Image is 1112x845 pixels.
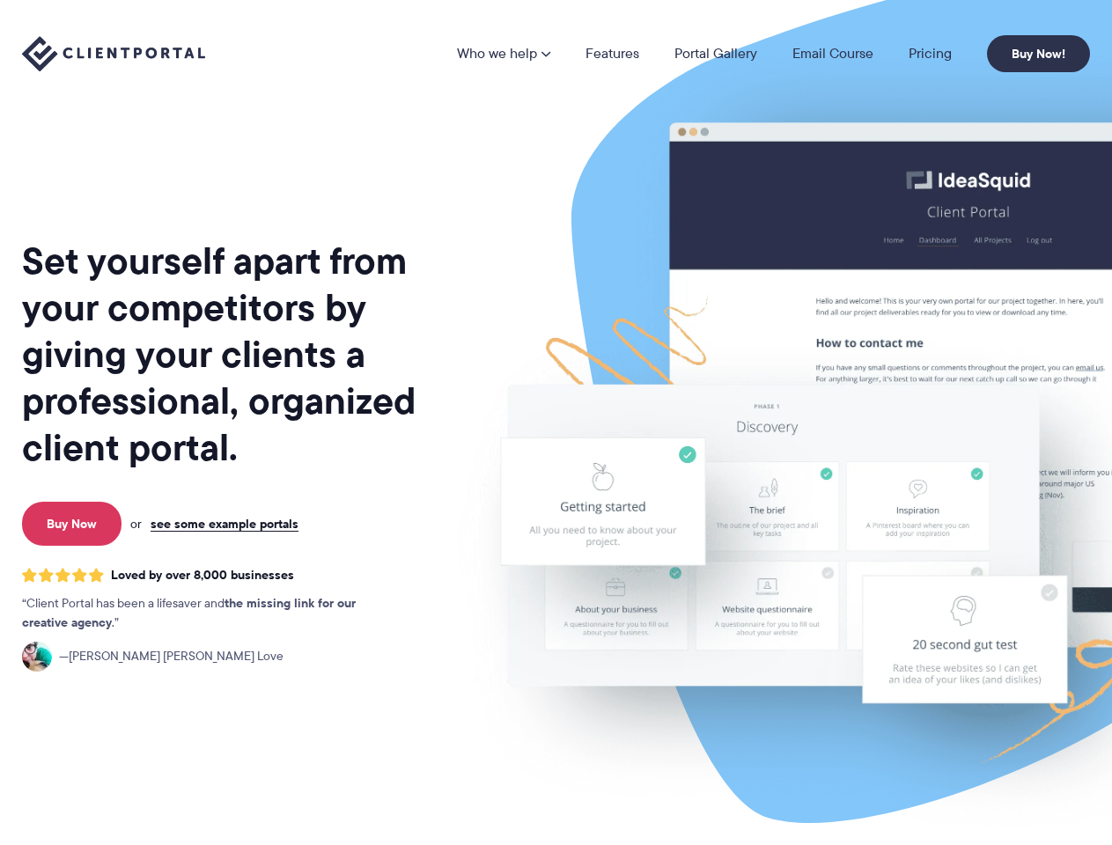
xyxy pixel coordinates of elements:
[111,568,294,583] span: Loved by over 8,000 businesses
[22,594,392,633] p: Client Portal has been a lifesaver and .
[585,47,639,61] a: Features
[22,502,122,546] a: Buy Now
[151,516,298,532] a: see some example portals
[22,238,449,471] h1: Set yourself apart from your competitors by giving your clients a professional, organized client ...
[59,647,284,666] span: [PERSON_NAME] [PERSON_NAME] Love
[987,35,1090,72] a: Buy Now!
[674,47,757,61] a: Portal Gallery
[457,47,550,61] a: Who we help
[909,47,952,61] a: Pricing
[130,516,142,532] span: or
[792,47,873,61] a: Email Course
[22,593,356,632] strong: the missing link for our creative agency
